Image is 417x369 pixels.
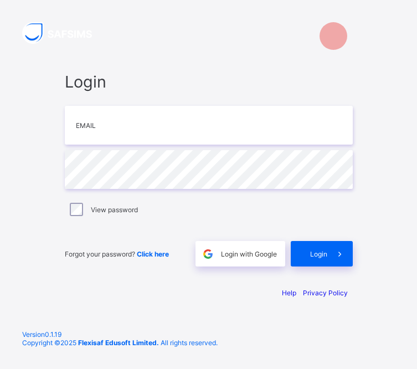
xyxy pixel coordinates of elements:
[202,248,214,260] img: google.396cfc9801f0270233282035f929180a.svg
[221,250,277,258] span: Login with Google
[22,339,218,347] span: Copyright © 2025 All rights reserved.
[22,22,105,44] img: SAFSIMS Logo
[310,250,327,258] span: Login
[303,289,348,297] a: Privacy Policy
[65,72,353,91] span: Login
[78,339,159,347] strong: Flexisaf Edusoft Limited.
[65,250,169,258] span: Forgot your password?
[22,330,395,339] span: Version 0.1.19
[282,289,296,297] a: Help
[137,250,169,258] a: Click here
[91,206,138,214] label: View password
